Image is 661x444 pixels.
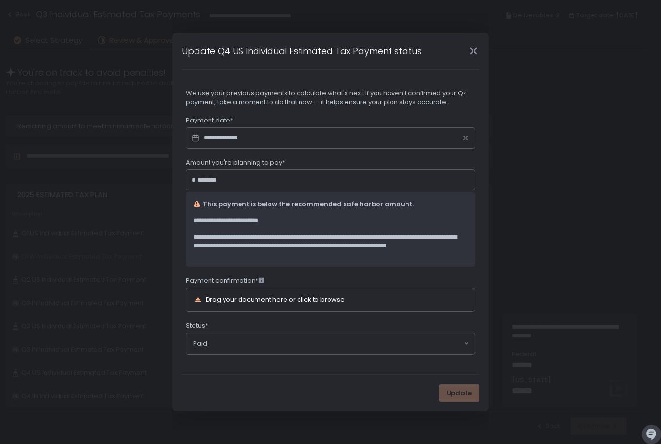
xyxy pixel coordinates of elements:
div: Close [458,46,489,57]
span: Payment date* [186,116,233,125]
span: We use your previous payments to calculate what's next. If you haven't confirmed your Q4 payment,... [186,89,475,107]
input: Datepicker input [186,127,475,149]
span: Status* [186,322,208,330]
span: Payment confirmation* [186,276,264,285]
span: Paid [193,339,207,348]
input: Search for option [207,339,463,349]
span: Amount you're planning to pay* [186,158,285,167]
span: This payment is below the recommended safe harbor amount. [203,200,414,209]
div: Drag your document here or click to browse [206,296,345,303]
div: Search for option [186,333,475,354]
h1: Update Q4 US Individual Estimated Tax Payment status [182,45,421,58]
